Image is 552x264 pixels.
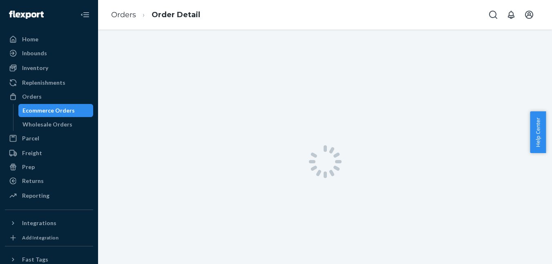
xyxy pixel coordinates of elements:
[77,7,93,23] button: Close Navigation
[5,217,93,230] button: Integrations
[5,76,93,89] a: Replenishments
[5,90,93,103] a: Orders
[22,163,35,171] div: Prep
[530,111,546,153] button: Help Center
[5,233,93,243] a: Add Integration
[22,219,56,227] div: Integrations
[5,61,93,74] a: Inventory
[5,174,93,187] a: Returns
[22,120,72,129] div: Wholesale Orders
[22,106,75,115] div: Ecommerce Orders
[22,49,47,57] div: Inbounds
[5,147,93,160] a: Freight
[22,192,49,200] div: Reporting
[521,7,537,23] button: Open account menu
[5,132,93,145] a: Parcel
[22,149,42,157] div: Freight
[22,255,48,264] div: Fast Tags
[9,11,44,19] img: Flexport logo
[5,189,93,202] a: Reporting
[5,47,93,60] a: Inbounds
[5,33,93,46] a: Home
[503,7,519,23] button: Open notifications
[22,134,39,142] div: Parcel
[22,35,38,43] div: Home
[111,10,136,19] a: Orders
[105,3,207,27] ol: breadcrumbs
[5,160,93,174] a: Prep
[22,64,48,72] div: Inventory
[22,93,42,101] div: Orders
[18,118,94,131] a: Wholesale Orders
[22,177,44,185] div: Returns
[18,104,94,117] a: Ecommerce Orders
[152,10,200,19] a: Order Detail
[485,7,501,23] button: Open Search Box
[22,79,65,87] div: Replenishments
[22,234,58,241] div: Add Integration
